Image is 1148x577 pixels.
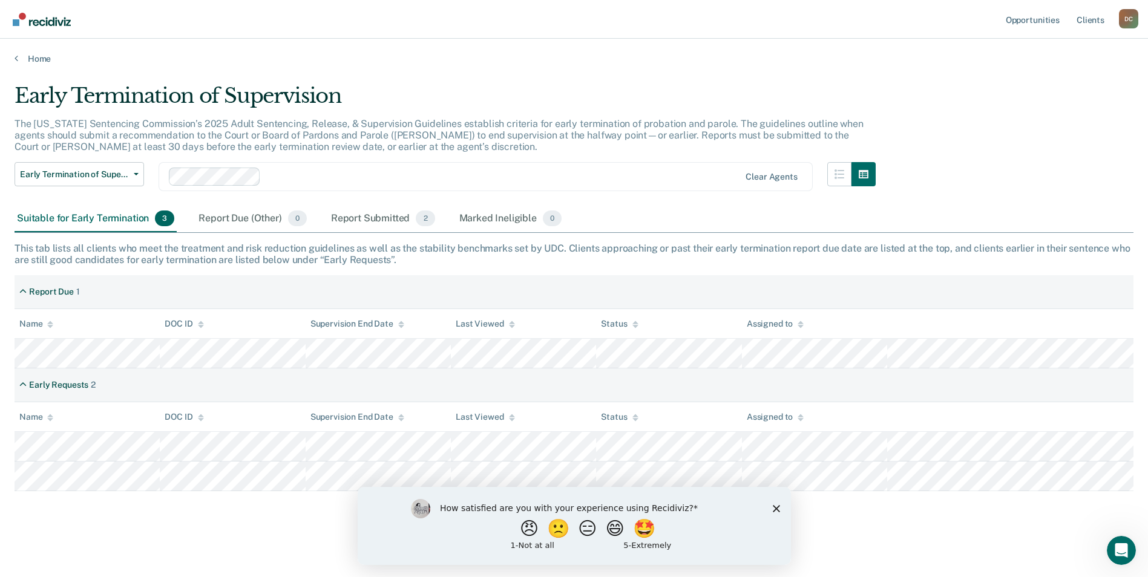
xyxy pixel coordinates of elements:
div: Early Requests [29,380,88,390]
div: Early Termination of Supervision [15,83,876,118]
div: DOC ID [165,412,203,422]
a: Home [15,53,1133,64]
div: 2 [91,380,96,390]
span: 0 [288,210,307,226]
iframe: Survey by Kim from Recidiviz [358,487,791,565]
div: Name [19,319,53,329]
iframe: Intercom live chat [1107,536,1136,565]
div: DOC ID [165,319,203,329]
span: Early Termination of Supervision [20,169,129,180]
div: D C [1119,9,1138,28]
button: Early Termination of Supervision [15,162,144,186]
div: This tab lists all clients who meet the treatment and risk reduction guidelines as well as the st... [15,243,1133,266]
button: Profile dropdown button [1119,9,1138,28]
div: Report Submitted2 [329,206,438,232]
div: Last Viewed [456,319,514,329]
div: 1 [76,287,80,297]
div: Early Requests2 [15,375,100,395]
div: Report Due1 [15,282,85,302]
span: 2 [416,210,435,226]
div: Last Viewed [456,412,514,422]
div: Name [19,412,53,422]
div: Report Due (Other)0 [196,206,309,232]
span: 0 [543,210,562,226]
div: Status [601,319,638,329]
div: Report Due [29,287,74,297]
div: Assigned to [747,319,804,329]
div: Status [601,412,638,422]
div: Supervision End Date [310,412,404,422]
span: 3 [155,210,174,226]
div: Supervision End Date [310,319,404,329]
div: Assigned to [747,412,804,422]
div: Clear agents [746,172,797,182]
div: Suitable for Early Termination3 [15,206,177,232]
img: Recidiviz [13,13,71,26]
div: Marked Ineligible0 [457,206,565,232]
p: The [US_STATE] Sentencing Commission’s 2025 Adult Sentencing, Release, & Supervision Guidelines e... [15,118,864,152]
